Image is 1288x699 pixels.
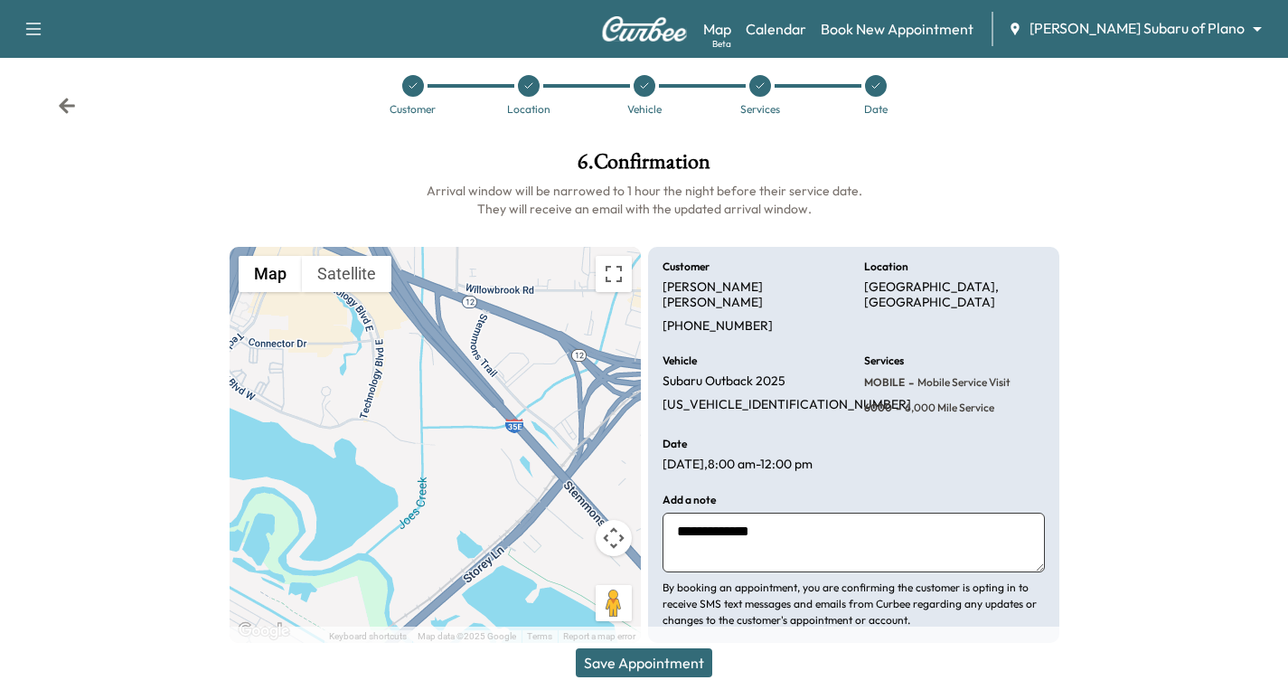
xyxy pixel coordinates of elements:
span: [PERSON_NAME] Subaru of Plano [1029,18,1245,39]
h6: Vehicle [663,355,697,366]
a: MapBeta [703,18,731,40]
span: - [905,373,914,392]
div: Date [864,104,888,115]
div: Location [507,104,550,115]
img: Curbee Logo [601,16,688,42]
h6: Services [864,355,904,366]
div: Customer [390,104,436,115]
span: 6000 [864,401,892,415]
p: [GEOGRAPHIC_DATA], [GEOGRAPHIC_DATA] [864,279,1045,311]
p: [PHONE_NUMBER] [663,318,773,335]
button: Drag Pegman onto the map to open Street View [596,585,632,621]
div: Beta [712,37,731,51]
img: Google [234,619,294,643]
h6: Date [663,439,687,449]
p: [US_VEHICLE_IDENTIFICATION_NUMBER] [663,397,911,413]
span: Mobile Service Visit [914,375,1011,390]
p: Subaru Outback 2025 [663,373,785,390]
button: Show street map [239,256,302,292]
h6: Arrival window will be narrowed to 1 hour the night before their service date. They will receive ... [230,182,1059,218]
h6: Customer [663,261,710,272]
p: [DATE] , 8:00 am - 12:00 pm [663,457,813,473]
a: Open this area in Google Maps (opens a new window) [234,619,294,643]
button: Save Appointment [576,648,712,677]
button: Show satellite imagery [302,256,391,292]
div: Back [58,97,76,115]
h6: Location [864,261,908,272]
button: Toggle fullscreen view [596,256,632,292]
h1: 6 . Confirmation [230,151,1059,182]
span: - [892,399,901,417]
span: 6,000 mile Service [901,401,994,415]
div: Vehicle [627,104,662,115]
button: Map camera controls [596,520,632,556]
div: Services [740,104,780,115]
a: Book New Appointment [821,18,973,40]
h6: Add a note [663,495,716,505]
a: Calendar [746,18,806,40]
p: [PERSON_NAME] [PERSON_NAME] [663,279,843,311]
p: By booking an appointment, you are confirming the customer is opting in to receive SMS text messa... [663,580,1045,628]
span: MOBILE [864,375,905,390]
